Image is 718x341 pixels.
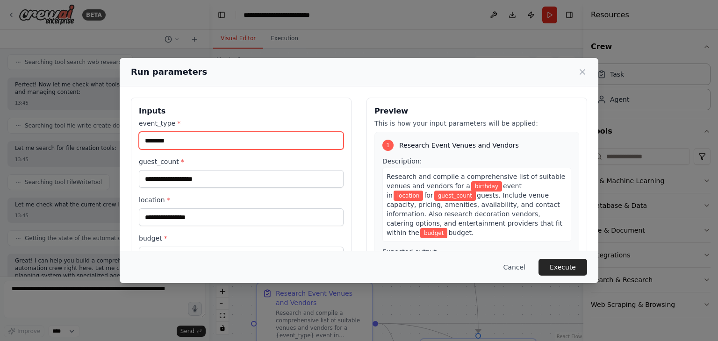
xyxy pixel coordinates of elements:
[424,192,433,199] span: for
[538,259,587,276] button: Execute
[399,141,519,150] span: Research Event Venues and Vendors
[374,119,579,128] p: This is how your input parameters will be applied:
[139,106,344,117] h3: Inputs
[496,259,533,276] button: Cancel
[434,191,476,201] span: Variable: guest_count
[374,106,579,117] h3: Preview
[387,173,565,190] span: Research and compile a comprehensive list of suitable venues and vendors for a
[382,248,439,256] span: Expected output:
[471,181,502,192] span: Variable: event_type
[131,65,207,78] h2: Run parameters
[139,234,344,243] label: budget
[139,157,344,166] label: guest_count
[387,182,522,199] span: event in
[382,140,394,151] div: 1
[448,229,474,236] span: budget.
[139,195,344,205] label: location
[420,228,448,238] span: Variable: budget
[139,119,344,128] label: event_type
[382,157,422,165] span: Description:
[387,192,562,236] span: guests. Include venue capacity, pricing, amenities, availability, and contact information. Also r...
[394,191,424,201] span: Variable: location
